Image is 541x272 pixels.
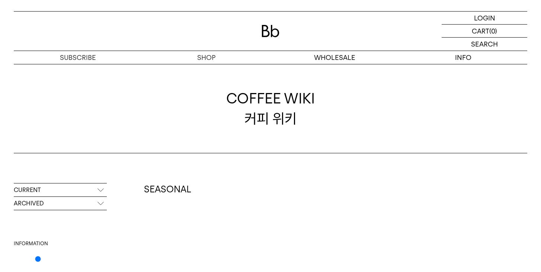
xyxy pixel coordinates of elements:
[142,51,270,64] a: SHOP
[226,89,315,108] span: COFFEE WIKI
[471,38,498,51] p: SEARCH
[399,51,527,64] p: INFO
[489,25,497,37] p: (0)
[472,25,489,37] p: CART
[14,183,107,197] p: CURRENT
[442,25,527,38] a: CART (0)
[474,12,495,24] p: LOGIN
[270,51,399,64] p: WHOLESALE
[14,51,142,64] a: SUBSCRIBE
[442,12,527,25] a: LOGIN
[14,240,107,247] div: INFORMATION
[14,197,107,210] p: ARCHIVED
[262,25,279,37] img: 로고
[144,183,527,196] h2: SEASONAL
[226,89,315,128] div: 커피 위키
